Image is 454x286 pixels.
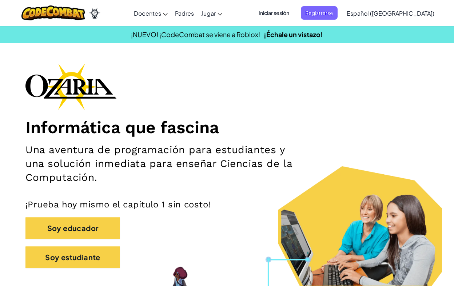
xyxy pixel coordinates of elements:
span: Jugar [201,9,216,17]
p: ¡Prueba hoy mismo el capítulo 1 sin costo! [25,199,429,210]
a: Jugar [198,3,226,23]
button: Soy estudiante [25,246,120,268]
span: Docentes [134,9,161,17]
button: Iniciar sesión [254,6,294,20]
button: Soy educador [25,217,120,239]
h2: Una aventura de programación para estudiantes y una solución inmediata para enseñar Ciencias de l... [25,143,295,184]
a: ¡Échale un vistazo! [264,30,323,39]
span: Español ([GEOGRAPHIC_DATA]) [347,9,434,17]
h1: Informática que fascina [25,117,429,138]
a: Español ([GEOGRAPHIC_DATA]) [343,3,438,23]
img: Ozaria [89,8,100,19]
img: CodeCombat logo [21,5,85,20]
span: ¡NUEVO! ¡CodeCombat se viene a Roblox! [131,30,260,39]
button: Registrarse [301,6,338,20]
img: Ozaria branding logo [25,63,116,110]
a: Padres [171,3,198,23]
a: Docentes [130,3,171,23]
